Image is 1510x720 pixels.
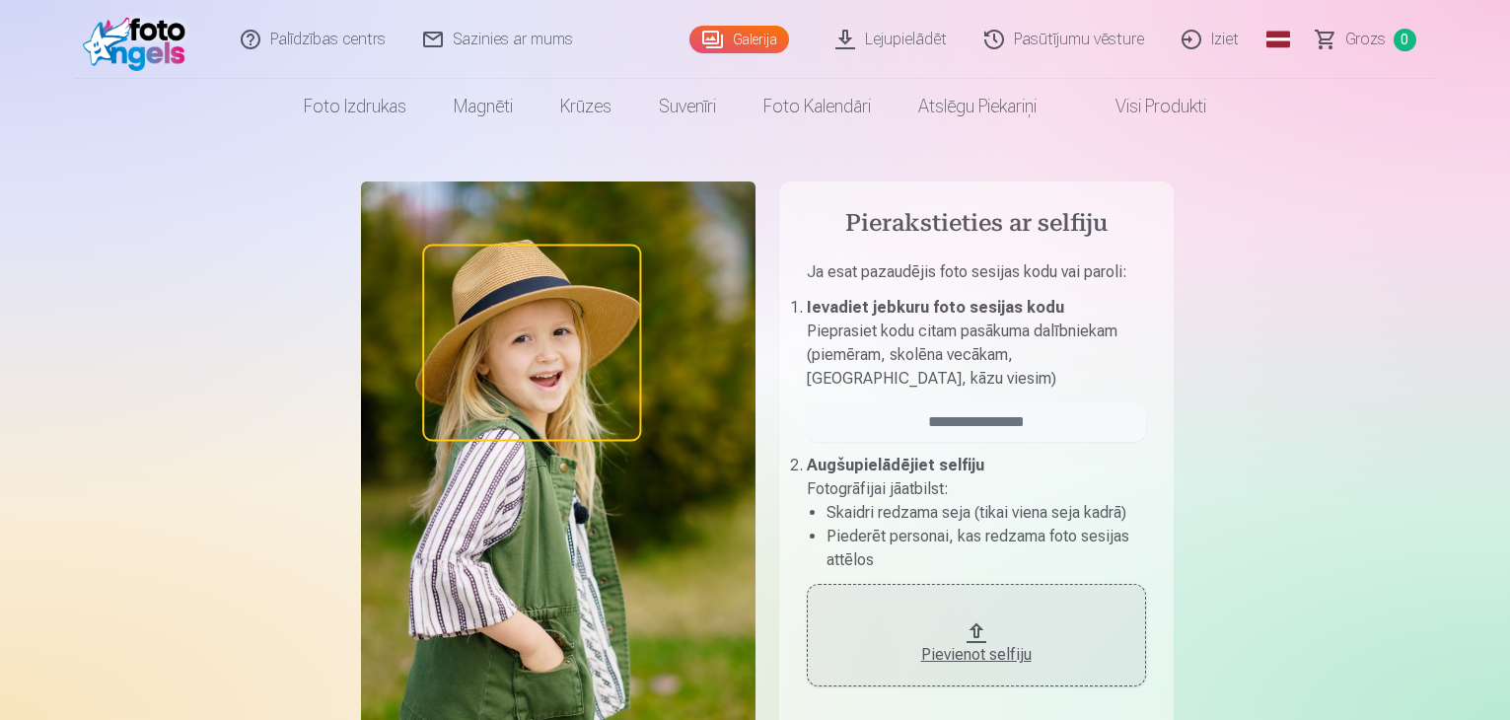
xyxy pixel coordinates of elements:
[895,79,1060,134] a: Atslēgu piekariņi
[827,525,1146,572] li: Piederēt personai, kas redzama foto sesijas attēlos
[1345,28,1386,51] span: Grozs
[1394,29,1416,51] span: 0
[827,501,1146,525] li: Skaidri redzama seja (tikai viena seja kadrā)
[807,477,1146,501] p: Fotogrāfijai jāatbilst :
[807,298,1064,317] b: Ievadiet jebkuru foto sesijas kodu
[689,26,789,53] a: Galerija
[1060,79,1230,134] a: Visi produkti
[807,456,984,474] b: Augšupielādējiet selfiju
[740,79,895,134] a: Foto kalendāri
[430,79,537,134] a: Magnēti
[807,320,1146,391] p: Pieprasiet kodu citam pasākuma dalībniekam (piemēram, skolēna vecākam, [GEOGRAPHIC_DATA], kāzu vi...
[83,8,196,71] img: /fa1
[827,643,1126,667] div: Pievienot selfiju
[537,79,635,134] a: Krūzes
[807,209,1146,241] h4: Pierakstieties ar selfiju
[807,260,1146,296] p: Ja esat pazaudējis foto sesijas kodu vai paroli :
[807,584,1146,686] button: Pievienot selfiju
[280,79,430,134] a: Foto izdrukas
[635,79,740,134] a: Suvenīri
